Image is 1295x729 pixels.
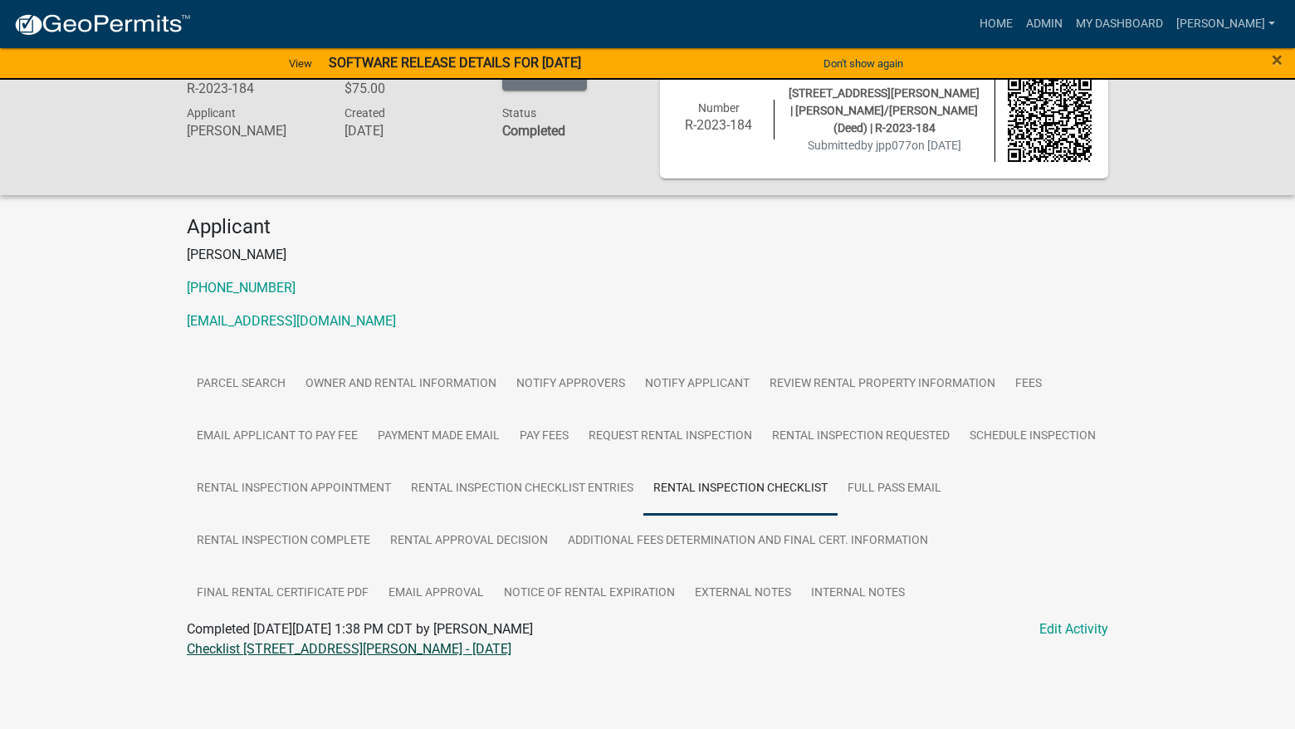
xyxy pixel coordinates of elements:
a: Fees [1005,358,1052,411]
button: Close [1272,50,1283,70]
span: by jpp077 [861,139,911,152]
h6: [DATE] [345,123,477,139]
h6: $75.00 [345,81,477,96]
a: Edit Activity [1039,619,1108,639]
a: Email Applicant to Pay Fee [187,410,368,463]
h6: [PERSON_NAME] [187,123,320,139]
a: Pay Fees [510,410,579,463]
p: [PERSON_NAME] [187,245,1108,265]
span: Number [698,101,740,115]
a: Owner and Rental Information [296,358,506,411]
button: Don't show again [817,50,910,77]
a: Review Rental Property Information [760,358,1005,411]
a: Notice of Rental Expiration [494,567,685,620]
a: Payment Made Email [368,410,510,463]
a: Rental Inspection Requested [762,410,960,463]
a: Parcel search [187,358,296,411]
a: Checklist [STREET_ADDRESS][PERSON_NAME] - [DATE] [187,641,511,657]
span: × [1272,48,1283,71]
a: Rental Approval Decision [380,515,558,568]
a: Internal Notes [801,567,915,620]
a: [EMAIL_ADDRESS][DOMAIN_NAME] [187,313,396,329]
span: Submitted on [DATE] [808,139,961,152]
a: Rental Inspection Appointment [187,462,401,516]
a: Admin [1019,8,1069,40]
a: Request Rental Inspection [579,410,762,463]
a: View [282,50,319,77]
a: [PERSON_NAME] [1170,8,1282,40]
a: [PHONE_NUMBER] [187,280,296,296]
strong: SOFTWARE RELEASE DETAILS FOR [DATE] [329,55,581,71]
a: Notify Applicant [635,358,760,411]
a: My Dashboard [1069,8,1170,40]
span: Completed [DATE][DATE] 1:38 PM CDT by [PERSON_NAME] [187,621,533,637]
span: Applicant [187,106,236,120]
span: [STREET_ADDRESS][PERSON_NAME] | [PERSON_NAME]/[PERSON_NAME] (Deed) | R-2023-184 [789,86,980,135]
a: Additional Fees Determination and Final Cert. Information [558,515,938,568]
a: Schedule Inspection [960,410,1106,463]
strong: Completed [502,123,565,139]
img: QR code [1008,77,1092,162]
span: Created [345,106,385,120]
a: Home [973,8,1019,40]
h6: R-2023-184 [677,117,761,133]
a: Notify Approvers [506,358,635,411]
a: Rental Inspection Checklist [643,462,838,516]
h4: Applicant [187,215,1108,239]
a: Rental Inspection Checklist Entries [401,462,643,516]
a: Final Rental Certificate PDF [187,567,379,620]
a: Email Approval [379,567,494,620]
h6: R-2023-184 [187,81,320,96]
a: Rental Inspection Complete [187,515,380,568]
span: Status [502,106,536,120]
a: External Notes [685,567,801,620]
a: Full Pass Email [838,462,951,516]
